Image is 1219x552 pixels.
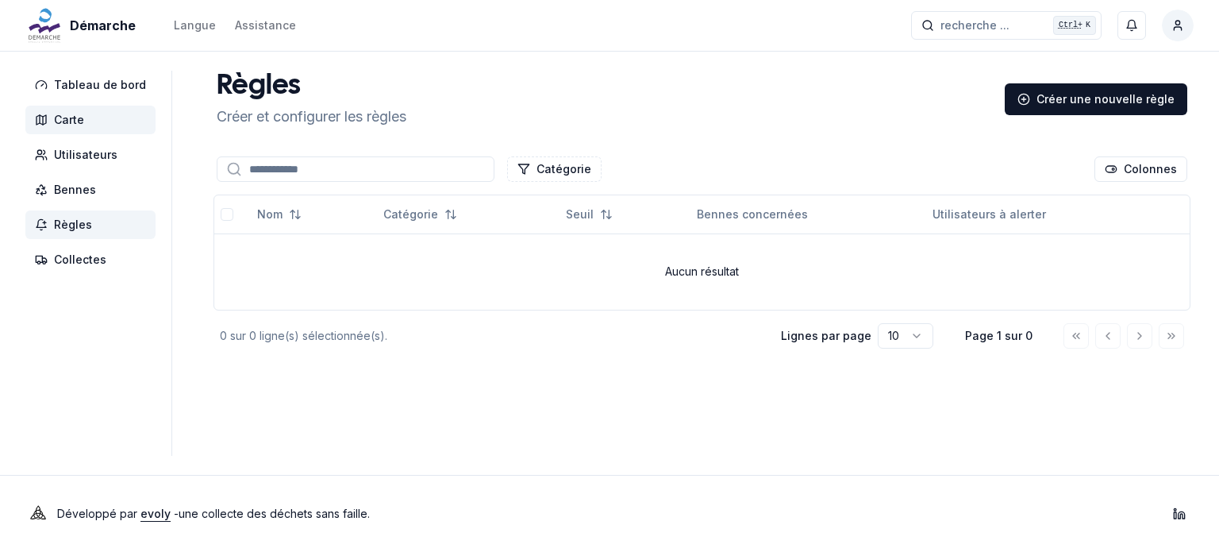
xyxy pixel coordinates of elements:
span: Démarche [70,16,136,35]
button: Not sorted. Click to sort ascending. [556,202,622,227]
p: Créer et configurer les règles [217,106,406,128]
p: Développé par - une collecte des déchets sans faille . [57,503,370,525]
button: Cocher les colonnes [1094,156,1187,182]
a: Utilisateurs [25,141,162,169]
span: Nom [257,207,283,222]
button: recherche ...Ctrl+K [911,11,1102,40]
h1: Règles [217,71,406,102]
span: recherche ... [940,17,1009,33]
a: Bennes [25,176,162,204]
span: Collectes [54,252,106,268]
a: Démarche [25,16,142,35]
div: Langue [174,17,216,33]
p: Lignes par page [781,328,871,344]
a: Carte [25,106,162,134]
span: Bennes [54,182,96,198]
a: Collectes [25,245,162,274]
a: Tableau de bord [25,71,162,99]
img: Démarche Logo [25,6,63,44]
button: Langue [174,16,216,35]
div: Bennes concernées [697,207,919,222]
button: Filtrer les lignes [507,156,602,182]
span: Carte [54,112,84,128]
button: select-all [221,208,233,221]
span: Seuil [566,207,594,222]
span: Utilisateurs [54,147,117,163]
a: evoly [140,507,171,520]
button: Not sorted. Click to sort ascending. [374,202,467,227]
span: Catégorie [383,207,438,222]
span: Tableau de bord [54,77,146,93]
div: Utilisateurs à alerter [933,207,1159,222]
span: Règles [54,217,92,233]
a: Créer une nouvelle règle [1005,83,1187,115]
td: Aucun résultat [214,234,1190,310]
a: Règles [25,210,162,239]
a: Assistance [235,16,296,35]
div: Page 1 sur 0 [959,328,1038,344]
img: Evoly Logo [25,501,51,527]
button: Not sorted. Click to sort ascending. [248,202,311,227]
div: 0 sur 0 ligne(s) sélectionnée(s). [220,328,756,344]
